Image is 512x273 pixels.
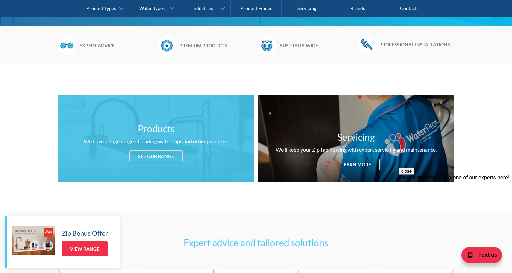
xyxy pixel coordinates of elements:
[62,241,108,256] a: View Range
[379,41,454,48] h6: Professional installations
[258,95,454,182] a: ServicingWe'll keep your Zip tap flowing with expert servicing and maintenance.Learn more
[459,240,512,273] iframe: podium webchat widget bubble
[279,42,354,49] h6: Australia wide
[333,159,380,170] div: Learn more
[192,5,213,11] div: Industries
[58,36,76,55] img: Glasses
[179,42,254,49] h6: Premium products
[12,226,55,255] img: Zip Bonus Offer
[337,130,375,144] h3: Servicing
[138,122,175,136] h3: Products
[276,146,437,154] div: We'll keep your Zip tap flowing with expert servicing and maintenance.
[358,36,376,53] img: Wrench
[84,137,228,145] div: We have a huge range of leading water taps and other products.
[158,36,176,55] img: Badge
[399,168,512,248] iframe: podium webchat widget prompt
[258,36,276,55] img: Waterpeople Symbol
[129,150,183,162] div: See our range
[86,5,116,11] div: Product Types
[139,5,165,11] div: Water Types
[59,236,453,250] h3: Expert advice and tailored solutions
[58,95,254,182] a: ProductsWe have a huge range of leading water taps and other products.See our range
[79,42,154,49] h6: Expert advice
[62,228,108,238] h5: Zip Bonus Offer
